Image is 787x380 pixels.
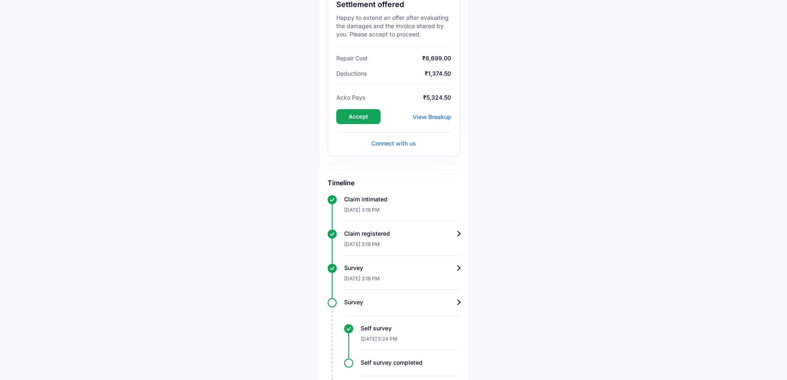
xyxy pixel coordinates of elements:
[344,238,460,256] div: [DATE] 3:18 PM
[413,113,451,120] div: View Breakup
[361,324,460,332] div: Self survey
[370,55,451,62] span: ₹6,699.00
[336,55,368,62] span: Repair Cost
[361,358,460,367] div: Self survey completed
[367,94,451,101] span: ₹5,324.50
[344,195,460,203] div: Claim intimated
[336,94,365,101] span: Acko Pays
[336,70,367,77] span: Deductions
[361,332,460,350] div: [DATE] 5:24 PM
[336,139,451,148] div: Connect with us
[344,229,460,238] div: Claim registered
[369,70,451,77] span: ₹1,374.50
[336,14,451,38] div: Happy to extend an offer after evaluating the damages and the invoice shared by you. Please accep...
[344,264,460,272] div: Survey
[344,272,460,290] div: [DATE] 3:18 PM
[328,179,460,187] h6: Timeline
[344,298,460,306] div: Survey
[344,203,460,221] div: [DATE] 3:18 PM
[336,109,380,124] button: Accept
